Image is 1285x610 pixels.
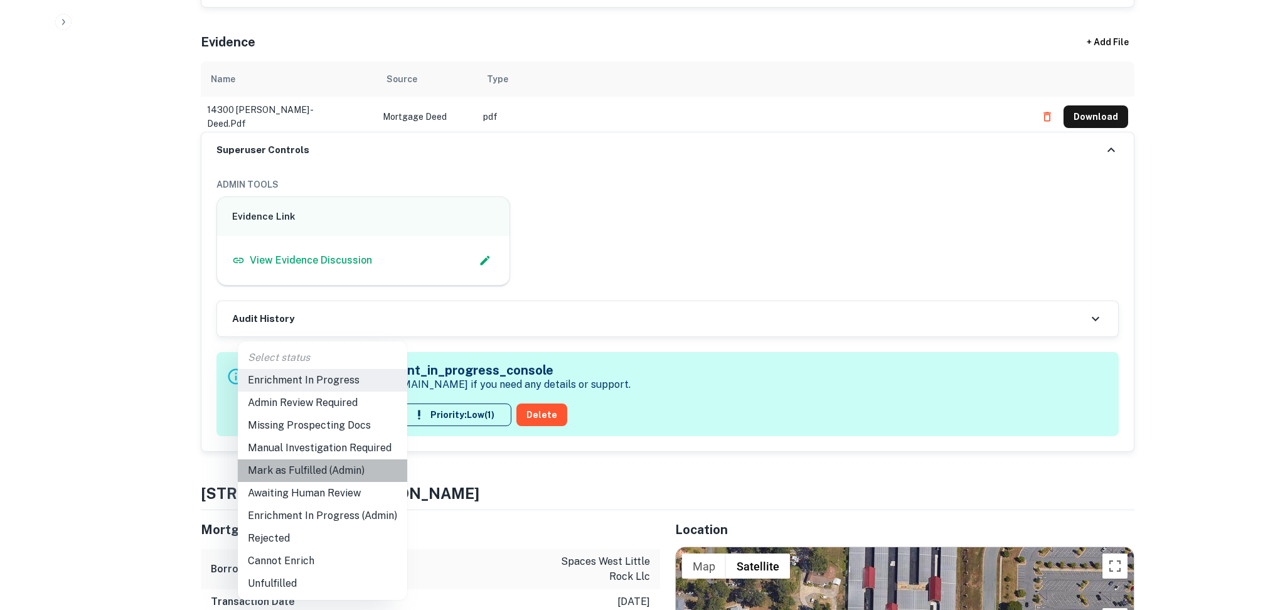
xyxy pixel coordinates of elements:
li: Mark as Fulfilled (Admin) [238,459,407,482]
li: Rejected [238,527,407,550]
li: Cannot Enrich [238,550,407,572]
li: Unfulfilled [238,572,407,595]
iframe: Chat Widget [1222,510,1285,570]
li: Awaiting Human Review [238,482,407,505]
li: Admin Review Required [238,392,407,414]
li: Enrichment In Progress (Admin) [238,505,407,527]
li: Manual Investigation Required [238,437,407,459]
li: Missing Prospecting Docs [238,414,407,437]
li: Enrichment In Progress [238,369,407,392]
